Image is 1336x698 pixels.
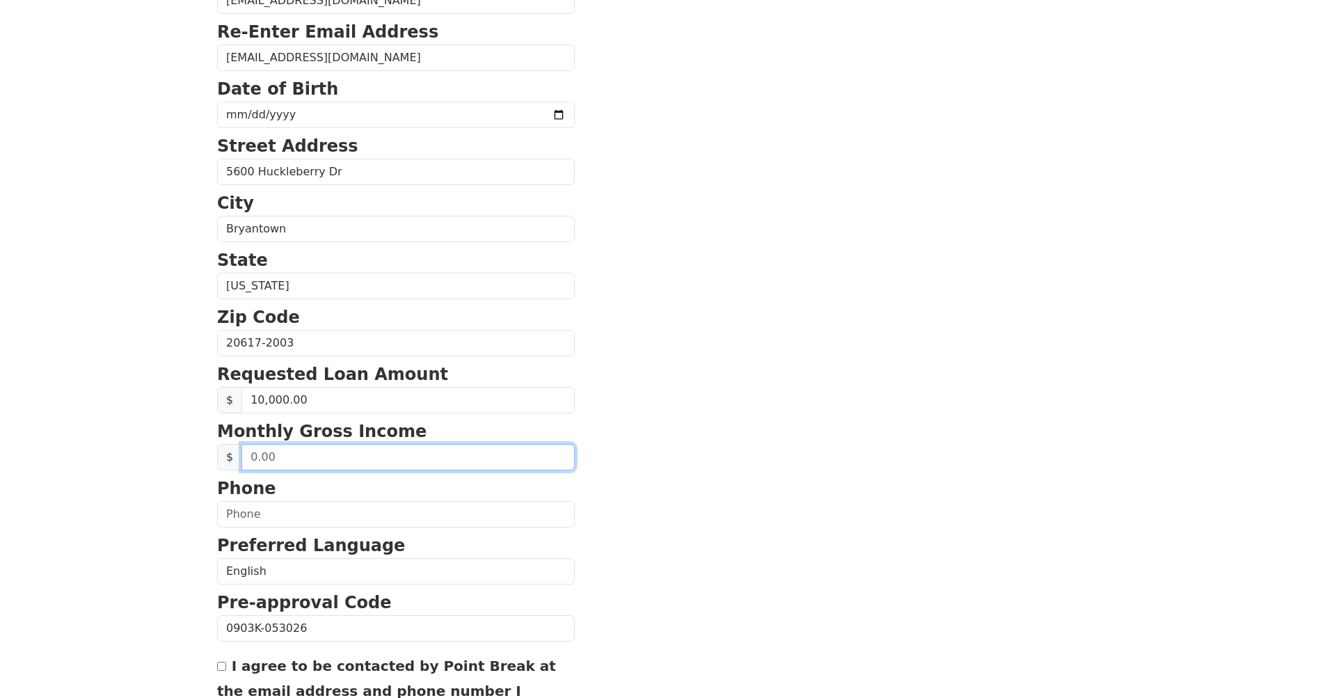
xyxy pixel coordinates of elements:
[217,45,575,71] input: Re-Enter Email Address
[217,79,338,99] strong: Date of Birth
[241,387,575,413] input: 0.00
[217,22,438,42] strong: Re-Enter Email Address
[217,308,300,327] strong: Zip Code
[217,251,268,270] strong: State
[217,136,358,156] strong: Street Address
[217,536,405,555] strong: Preferred Language
[217,501,575,528] input: Phone
[217,419,575,444] p: Monthly Gross Income
[217,444,242,470] span: $
[217,387,242,413] span: $
[217,330,575,356] input: Zip Code
[217,193,254,213] strong: City
[217,593,392,612] strong: Pre-approval Code
[217,479,276,498] strong: Phone
[217,365,448,384] strong: Requested Loan Amount
[217,615,575,642] input: Pre-approval Code
[217,159,575,185] input: Street Address
[217,216,575,242] input: City
[241,444,575,470] input: 0.00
